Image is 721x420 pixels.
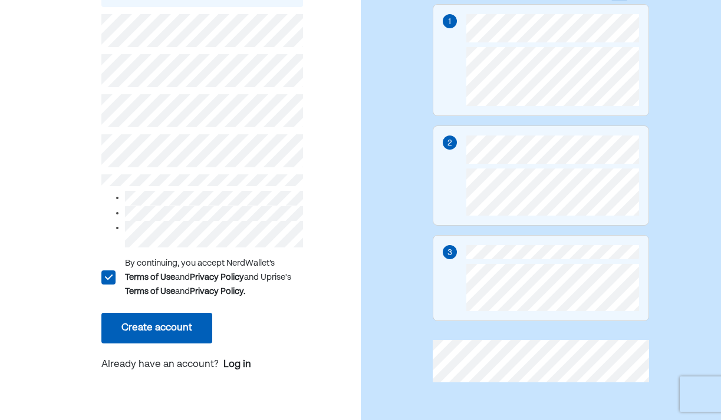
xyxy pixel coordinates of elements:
[101,313,212,343] button: Create account
[447,246,452,259] div: 3
[101,270,116,285] div: L
[190,285,245,299] div: Privacy Policy.
[448,15,451,28] div: 1
[125,270,175,285] div: Terms of Use
[447,137,452,150] div: 2
[190,270,244,285] div: Privacy Policy
[125,257,302,298] div: By continuing, you accept NerdWallet’s and and Uprise's and
[101,358,302,373] p: Already have an account?
[125,285,175,299] div: Terms of Use
[223,358,251,372] a: Log in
